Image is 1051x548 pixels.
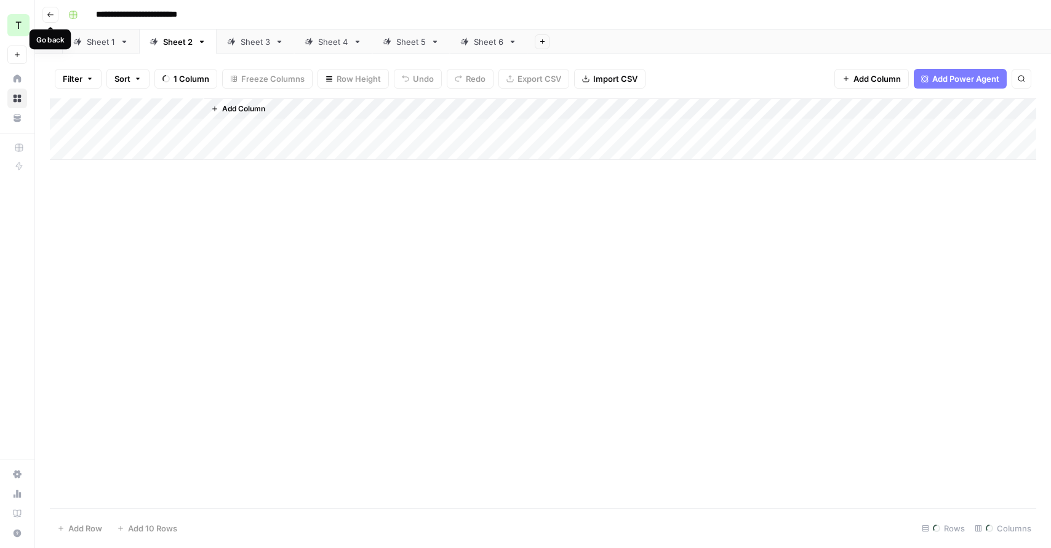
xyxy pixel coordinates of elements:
a: Your Data [7,108,27,128]
span: Import CSV [593,73,637,85]
a: Sheet 6 [450,30,527,54]
div: Columns [970,518,1036,538]
span: Add Power Agent [932,73,999,85]
a: Sheet 3 [217,30,294,54]
button: Redo [447,69,494,89]
span: Filter [63,73,82,85]
span: Add Row [68,522,102,534]
a: Sheet 2 [139,30,217,54]
div: Sheet 4 [318,36,348,48]
button: Add Column [206,101,270,117]
button: 1 Column [154,69,217,89]
a: Home [7,69,27,89]
span: T [15,18,22,33]
span: Add 10 Rows [128,522,177,534]
div: Rows [917,518,970,538]
span: Add Column [853,73,901,85]
button: Workspace: TY SEO Team [7,10,27,41]
a: Sheet 1 [63,30,139,54]
a: Sheet 4 [294,30,372,54]
button: Help + Support [7,523,27,543]
button: Row Height [318,69,389,89]
button: Sort [106,69,150,89]
button: Add 10 Rows [110,518,185,538]
span: Sort [114,73,130,85]
span: Freeze Columns [241,73,305,85]
button: Export CSV [498,69,569,89]
a: Browse [7,89,27,108]
span: Redo [466,73,486,85]
button: Undo [394,69,442,89]
a: Usage [7,484,27,504]
button: Add Row [50,518,110,538]
button: Filter [55,69,102,89]
div: Sheet 6 [474,36,503,48]
a: Learning Hub [7,504,27,523]
a: Sheet 5 [372,30,450,54]
span: Row Height [337,73,381,85]
button: Import CSV [574,69,645,89]
div: Sheet 3 [241,36,270,48]
span: 1 Column [174,73,209,85]
span: Add Column [222,103,265,114]
div: Sheet 2 [163,36,193,48]
button: Freeze Columns [222,69,313,89]
div: Sheet 1 [87,36,115,48]
span: Undo [413,73,434,85]
div: Sheet 5 [396,36,426,48]
span: Export CSV [518,73,561,85]
button: Add Column [834,69,909,89]
a: Settings [7,464,27,484]
button: Add Power Agent [914,69,1007,89]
